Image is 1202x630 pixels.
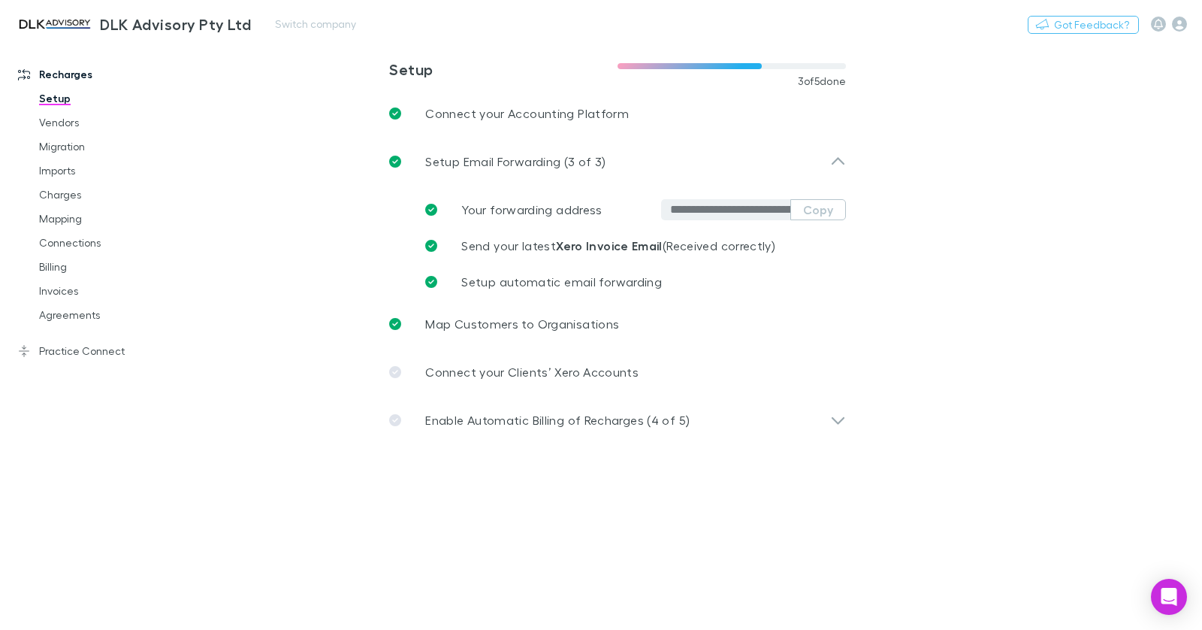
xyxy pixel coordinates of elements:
[377,138,858,186] div: Setup Email Forwarding (3 of 3)
[425,411,690,429] p: Enable Automatic Billing of Recharges (4 of 5)
[24,303,187,327] a: Agreements
[24,279,187,303] a: Invoices
[377,348,858,396] a: Connect your Clients’ Xero Accounts
[377,89,858,138] a: Connect your Accounting Platform
[790,199,846,220] button: Copy
[100,15,251,33] h3: DLK Advisory Pty Ltd
[413,228,846,264] a: Send your latestXero Invoice Email(Received correctly)
[24,159,187,183] a: Imports
[24,255,187,279] a: Billing
[3,339,187,363] a: Practice Connect
[413,264,846,300] a: Setup automatic email forwarding
[377,396,858,444] div: Enable Automatic Billing of Recharges (4 of 5)
[266,15,365,33] button: Switch company
[24,207,187,231] a: Mapping
[798,75,847,87] span: 3 of 5 done
[24,135,187,159] a: Migration
[425,315,619,333] p: Map Customers to Organisations
[425,104,629,123] p: Connect your Accounting Platform
[24,111,187,135] a: Vendors
[556,238,663,253] strong: Xero Invoice Email
[6,6,260,42] a: DLK Advisory Pty Ltd
[461,202,602,217] span: Your forwarding address
[389,60,618,78] h3: Setup
[15,15,94,33] img: DLK Advisory Pty Ltd's Logo
[461,274,662,289] span: Setup automatic email forwarding
[1151,579,1187,615] div: Open Intercom Messenger
[24,231,187,255] a: Connections
[1028,16,1139,34] button: Got Feedback?
[377,300,858,348] a: Map Customers to Organisations
[24,86,187,111] a: Setup
[425,363,639,381] p: Connect your Clients’ Xero Accounts
[461,238,775,253] span: Send your latest (Received correctly)
[24,183,187,207] a: Charges
[425,153,606,171] p: Setup Email Forwarding (3 of 3)
[3,62,187,86] a: Recharges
